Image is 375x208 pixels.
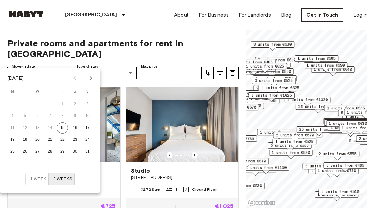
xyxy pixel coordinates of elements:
[329,121,367,126] span: 1 units from €630
[246,63,284,69] span: 1 units from €625
[218,104,256,110] span: 1 units from €570
[258,85,302,94] div: Map marker
[305,163,343,169] span: 6 units from €590
[253,85,297,95] div: Map marker
[258,57,296,63] span: 2 units from €610
[253,75,297,85] div: Map marker
[224,183,262,189] span: 3 units from €530
[326,163,364,168] span: 1 units from €495
[7,11,45,17] img: Habyt
[235,59,273,65] span: 1 units from €485
[268,142,312,152] div: Map marker
[226,67,239,79] button: tune
[251,41,294,51] div: Map marker
[7,85,18,98] span: Monday
[57,134,68,145] button: 22
[44,85,56,98] span: Thursday
[324,105,368,115] div: Map marker
[255,78,293,84] span: 3 units from €525
[86,73,96,84] button: Next month
[69,146,81,157] button: 30
[214,67,226,79] button: tune
[199,11,229,19] a: For Business
[317,192,356,197] span: 1 units from €610
[228,158,266,164] span: 1 units from €640
[326,120,370,130] div: Map marker
[243,165,289,174] div: Map marker
[271,143,309,148] span: 3 units from €555
[223,103,261,109] span: 3 units from €690
[225,158,269,168] div: Map marker
[7,134,18,145] button: 18
[281,11,292,19] a: Blog
[253,69,291,74] span: 2 units from €510
[256,85,294,91] span: 9 units from €585
[82,134,93,145] button: 24
[216,91,257,96] span: 29 units from €570
[25,173,75,185] div: Move In Flexibility
[57,85,68,98] span: Friday
[324,119,368,129] div: Map marker
[276,132,314,138] span: 2 units from €570
[57,122,68,134] button: 15
[25,173,49,185] button: ±1 week
[316,151,359,160] div: Map marker
[321,189,359,195] span: 1 units from €510
[239,11,271,19] a: For Landlords
[315,191,358,201] div: Map marker
[315,168,359,177] div: Map marker
[257,129,301,139] div: Map marker
[318,151,357,157] span: 2 units from €555
[260,129,298,135] span: 1 units from €725
[323,118,367,128] div: Map marker
[48,173,75,185] button: ±2 weeks
[285,97,331,106] div: Map marker
[82,85,93,98] span: Sunday
[174,11,189,19] a: About
[69,134,81,145] button: 23
[302,163,346,173] div: Map marker
[255,57,299,67] div: Map marker
[131,167,150,175] span: Studio
[248,199,276,206] a: Mapbox logo
[327,105,365,111] span: 2 units from €555
[246,165,287,170] span: 1 units from €1130
[261,85,299,91] span: 1 units from €625
[201,67,214,79] button: tune
[353,11,367,19] a: Log in
[327,120,365,125] span: 1 units from €640
[295,55,338,65] div: Map marker
[69,85,81,98] span: Saturday
[12,64,35,69] label: Move-in date
[192,187,217,192] span: Ground Floor
[44,134,56,145] button: 21
[252,93,292,98] span: 1 units from €1025
[32,85,43,98] span: Wednesday
[141,64,158,69] label: Max price
[57,146,68,157] button: 29
[272,139,316,148] div: Map marker
[253,42,292,47] span: 8 units from €530
[275,139,313,145] span: 1 units from €525
[131,175,233,181] span: [STREET_ADDRESS]
[32,146,43,157] button: 27
[65,11,117,19] p: [GEOGRAPHIC_DATA]
[7,146,18,157] button: 25
[318,168,356,174] span: 1 units from €790
[273,132,317,142] div: Map marker
[232,59,276,69] div: Map marker
[175,187,177,192] span: 1
[192,152,198,158] button: Previous image
[287,97,328,103] span: 1 units from €1320
[299,127,340,132] span: 25 units from €575
[249,92,295,102] div: Map marker
[304,62,347,72] div: Map marker
[307,63,345,68] span: 1 units from €590
[141,187,160,192] span: 32.72 Sqm
[279,131,323,141] div: Map marker
[272,150,310,155] span: 1 units from €590
[256,76,294,81] span: 3 units from €525
[318,189,362,198] div: Map marker
[69,122,81,134] button: 16
[19,146,31,157] button: 26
